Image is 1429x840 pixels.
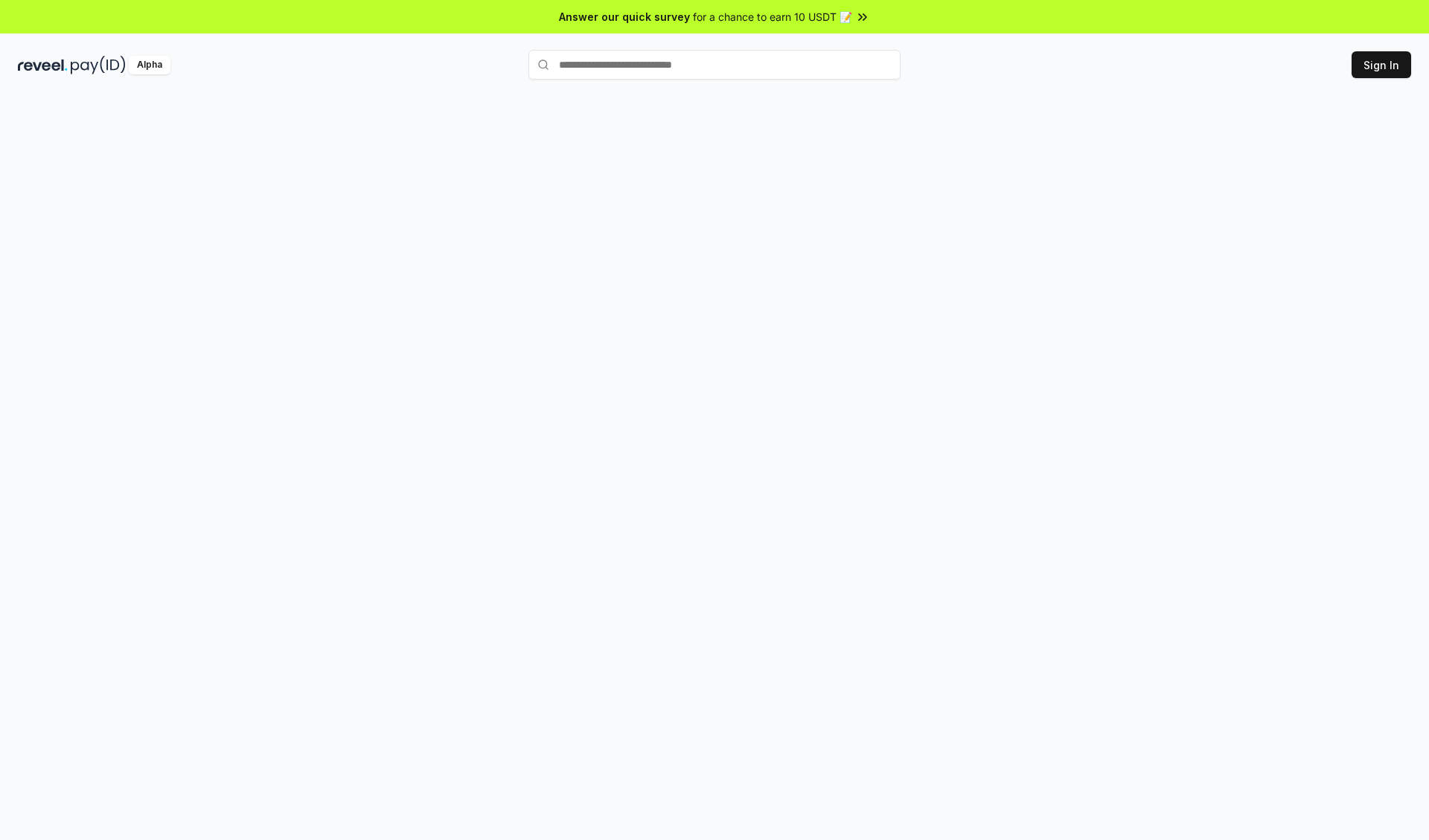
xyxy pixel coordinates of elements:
img: pay_id [71,56,126,74]
span: for a chance to earn 10 USDT 📝 [693,9,852,25]
div: Alpha [129,56,170,74]
img: reveel_dark [18,56,68,74]
span: Answer our quick survey [559,9,690,25]
button: Sign In [1352,51,1411,78]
